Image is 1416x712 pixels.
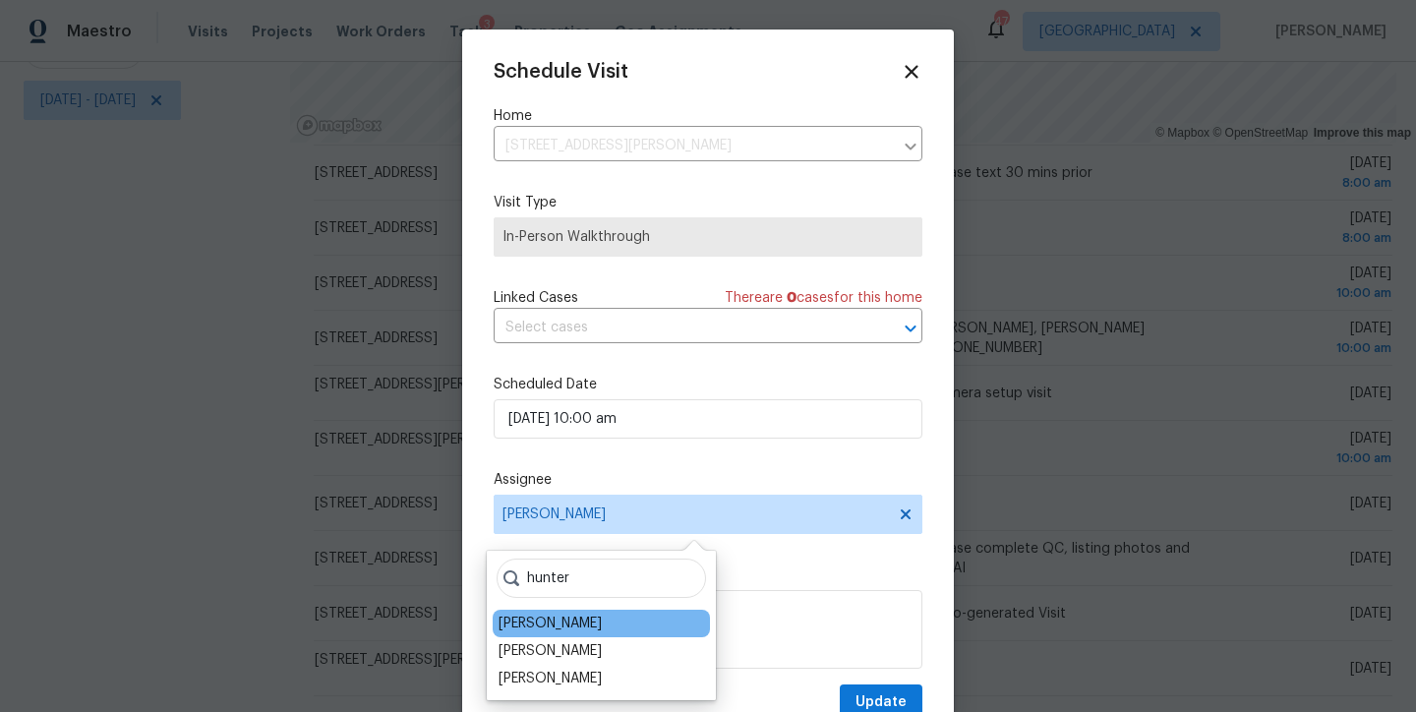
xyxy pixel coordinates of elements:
div: [PERSON_NAME] [499,641,602,661]
button: Open [897,315,924,342]
span: [PERSON_NAME] [502,506,888,522]
input: Enter in an address [494,131,893,161]
span: There are case s for this home [725,288,922,308]
label: Assignee [494,470,922,490]
span: Close [901,61,922,83]
span: Schedule Visit [494,62,628,82]
input: M/D/YYYY [494,399,922,439]
label: Visit Type [494,193,922,212]
input: Select cases [494,313,867,343]
span: Linked Cases [494,288,578,308]
span: In-Person Walkthrough [502,227,914,247]
label: Scheduled Date [494,375,922,394]
div: [PERSON_NAME] [499,614,602,633]
label: Home [494,106,922,126]
span: 0 [787,291,796,305]
div: [PERSON_NAME] [499,669,602,688]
